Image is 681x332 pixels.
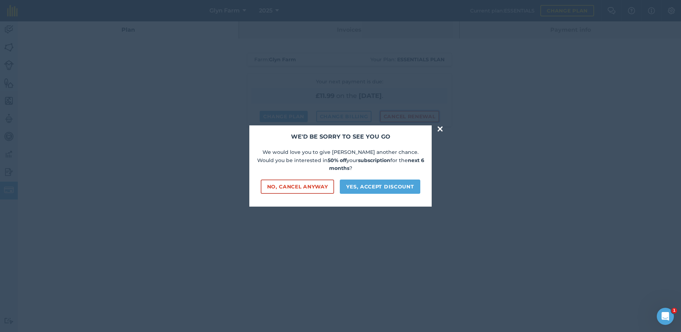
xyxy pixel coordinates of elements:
[261,180,334,194] button: No, cancel anyway
[657,308,674,325] iframe: Intercom live chat
[358,157,390,164] strong: subscription
[328,157,347,164] strong: 50% off
[256,133,425,141] h2: We'd be sorry to see you go
[256,148,425,172] p: We would love you to give [PERSON_NAME] another chance. Would you be interested in your for the ?
[340,180,420,194] button: Yes, accept discount
[671,308,677,313] span: 1
[436,122,444,136] button: ×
